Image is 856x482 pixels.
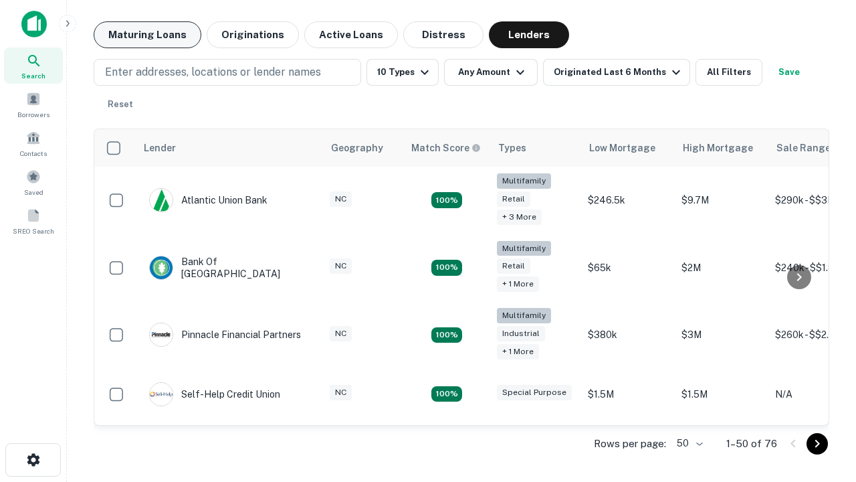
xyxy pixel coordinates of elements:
td: $1.5M [581,369,675,420]
a: Saved [4,164,63,200]
div: 50 [671,434,705,453]
img: picture [150,323,173,346]
th: Types [490,129,581,167]
a: Borrowers [4,86,63,123]
div: NC [330,326,352,341]
div: Special Purpose [497,385,572,400]
div: Matching Properties: 11, hasApolloMatch: undefined [431,386,462,402]
span: Borrowers [17,109,49,120]
div: Atlantic Union Bank [149,188,267,212]
div: NC [330,385,352,400]
div: Originated Last 6 Months [554,64,684,80]
div: + 1 more [497,344,539,359]
div: NC [330,191,352,207]
a: SREO Search [4,203,63,239]
div: Matching Properties: 17, hasApolloMatch: undefined [431,260,462,276]
button: Go to next page [807,433,828,455]
div: Matching Properties: 14, hasApolloMatch: undefined [431,327,462,343]
div: Lender [144,140,176,156]
div: Self-help Credit Union [149,382,280,406]
th: Geography [323,129,403,167]
div: Bank Of [GEOGRAPHIC_DATA] [149,256,310,280]
div: NC [330,258,352,274]
span: SREO Search [13,226,54,236]
th: Lender [136,129,323,167]
button: Originated Last 6 Months [543,59,690,86]
td: $9.7M [675,167,768,234]
button: Originations [207,21,299,48]
td: $65k [581,234,675,302]
td: $3M [675,301,768,369]
div: Low Mortgage [589,140,655,156]
div: Matching Properties: 10, hasApolloMatch: undefined [431,192,462,208]
td: $380k [581,301,675,369]
div: + 3 more [497,210,542,225]
button: All Filters [695,59,762,86]
div: Multifamily [497,308,551,323]
button: Reset [99,91,142,118]
p: Rows per page: [594,436,666,452]
div: Industrial [497,326,545,341]
td: $246.5k [581,167,675,234]
button: 10 Types [366,59,439,86]
div: Multifamily [497,173,551,189]
th: High Mortgage [675,129,768,167]
button: Save your search to get updates of matches that match your search criteria. [768,59,811,86]
th: Capitalize uses an advanced AI algorithm to match your search with the best lender. The match sco... [403,129,490,167]
td: $2M [675,234,768,302]
div: Geography [331,140,383,156]
img: picture [150,189,173,212]
div: Retail [497,191,530,207]
img: picture [150,256,173,279]
button: Enter addresses, locations or lender names [94,59,361,86]
div: Types [498,140,526,156]
button: Lenders [489,21,569,48]
div: Multifamily [497,241,551,256]
th: Low Mortgage [581,129,675,167]
div: Retail [497,258,530,274]
div: High Mortgage [683,140,753,156]
iframe: Chat Widget [789,375,856,439]
div: Pinnacle Financial Partners [149,323,301,347]
button: Distress [403,21,484,48]
div: + 1 more [497,276,539,292]
h6: Match Score [411,141,478,155]
div: Capitalize uses an advanced AI algorithm to match your search with the best lender. The match sco... [411,141,481,155]
a: Contacts [4,125,63,161]
div: Sale Range [776,140,831,156]
p: 1–50 of 76 [726,436,777,452]
span: Contacts [20,148,47,159]
span: Saved [24,187,43,197]
button: Active Loans [304,21,398,48]
img: capitalize-icon.png [21,11,47,37]
button: Any Amount [444,59,538,86]
td: $1.5M [675,369,768,420]
button: Maturing Loans [94,21,201,48]
img: picture [150,383,173,406]
a: Search [4,48,63,84]
span: Search [21,70,45,81]
p: Enter addresses, locations or lender names [105,64,321,80]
